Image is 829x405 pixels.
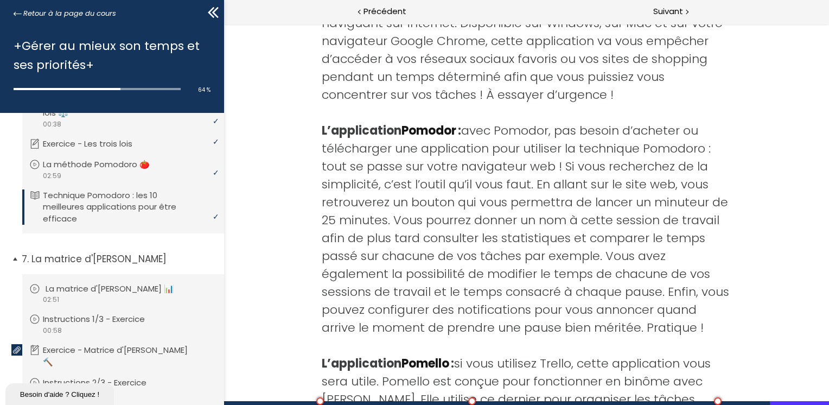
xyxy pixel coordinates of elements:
p: Technique Pomodoro : les 10 meilleures applications pour être efficace [43,189,214,225]
a: Retour à la page du cours [14,8,116,20]
h1: +Gérer au mieux son temps et ses priorités+ [14,36,205,74]
span: Précédent [364,5,406,18]
p: avec Pomodor, pas besoin d’acheter ou télécharger une application pour utiliser la technique Pomo... [98,98,507,313]
p: Exercice - Les trois lois [43,138,149,150]
span: 7. [22,252,29,266]
span: 02:59 [42,171,61,181]
p: La matrice d'[PERSON_NAME] [22,252,216,266]
span: 00:38 [42,119,61,129]
p: La matrice d'[PERSON_NAME] 📊 [46,283,190,295]
b: L’application : [98,98,237,115]
span: 02:51 [42,295,59,305]
a: Pomodor [177,98,232,115]
iframe: chat widget [5,381,116,405]
span: Suivant [653,5,683,18]
p: La méthode Pomodoro 🍅 [43,159,166,170]
span: Retour à la page du cours [23,8,116,20]
a: Pomello [177,331,225,348]
span: 64 % [198,86,211,94]
b: L’application : [98,331,230,348]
